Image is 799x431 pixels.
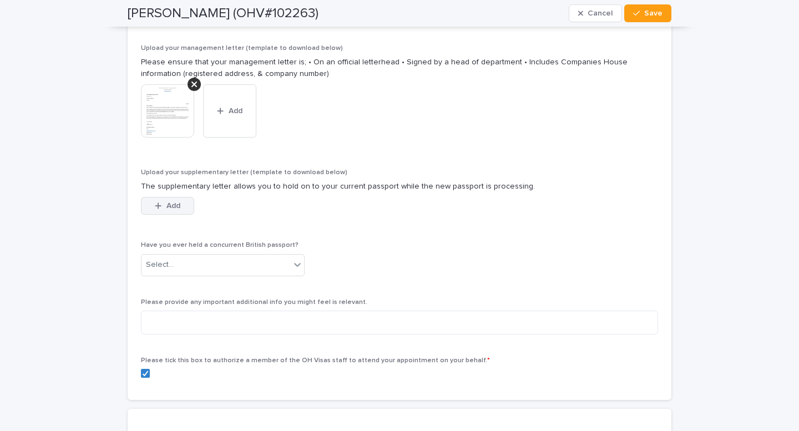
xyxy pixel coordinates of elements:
[141,242,299,249] span: Have you ever held a concurrent British passport?
[624,4,671,22] button: Save
[141,181,658,192] p: The supplementary letter allows you to hold on to your current passport while the new passport is...
[141,197,194,215] button: Add
[644,9,663,17] span: Save
[141,357,490,364] span: Please tick this box to authorize a member of the OH Visas staff to attend your appointment on yo...
[128,6,318,22] h2: [PERSON_NAME] (OHV#102263)
[141,169,347,176] span: Upload your supplementary letter (template to download below)
[588,9,613,17] span: Cancel
[146,259,174,271] div: Select...
[141,299,367,306] span: Please provide any important additional info you might feel is relevant.
[141,57,658,80] p: Please ensure that your management letter is; • On an official letterhead • Signed by a head of d...
[229,107,242,115] span: Add
[203,84,256,138] button: Add
[569,4,622,22] button: Cancel
[141,45,343,52] span: Upload your management letter (template to download below)
[166,202,180,210] span: Add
